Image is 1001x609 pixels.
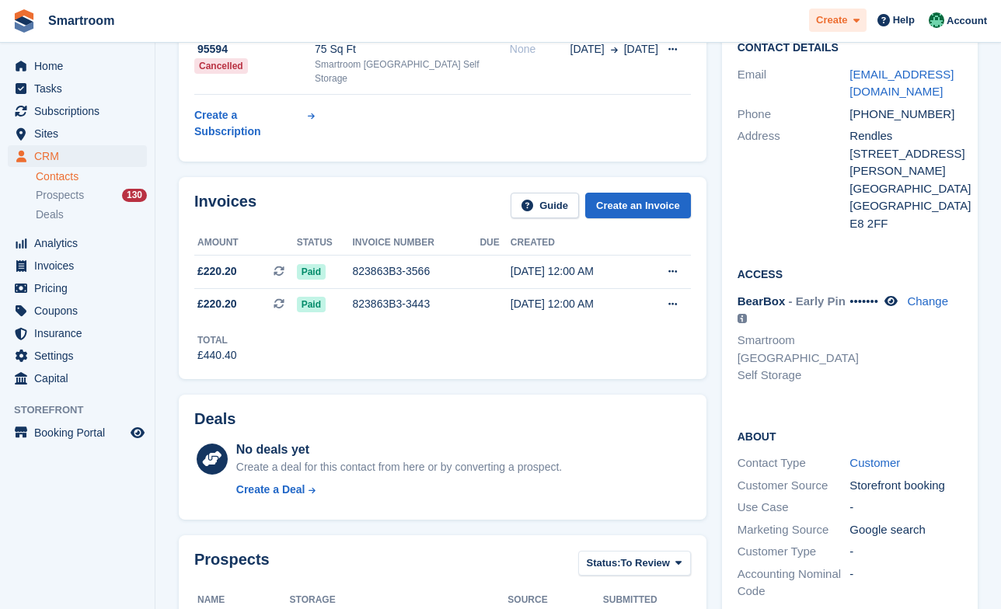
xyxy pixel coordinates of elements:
[194,41,315,57] div: 95594
[128,423,147,442] a: Preview store
[8,300,147,322] a: menu
[738,66,850,101] div: Email
[34,422,127,444] span: Booking Portal
[353,231,480,256] th: Invoice number
[849,477,962,495] div: Storefront booking
[738,294,786,308] span: BearBox
[36,207,64,222] span: Deals
[8,55,147,77] a: menu
[36,188,84,203] span: Prospects
[194,231,297,256] th: Amount
[738,521,850,539] div: Marketing Source
[194,107,305,140] div: Create a Subscription
[587,555,621,571] span: Status:
[194,193,256,218] h2: Invoices
[236,482,562,498] a: Create a Deal
[197,347,237,364] div: £440.40
[849,106,962,124] div: [PHONE_NUMBER]
[738,477,850,495] div: Customer Source
[738,499,850,517] div: Use Case
[8,367,147,389] a: menu
[8,345,147,367] a: menu
[34,277,127,299] span: Pricing
[34,123,127,144] span: Sites
[42,8,120,33] a: Smartroom
[511,263,640,280] div: [DATE] 12:00 AM
[8,255,147,277] a: menu
[947,13,987,29] span: Account
[8,78,147,99] a: menu
[816,12,847,28] span: Create
[738,42,962,54] h2: Contact Details
[36,207,147,223] a: Deals
[194,410,235,428] h2: Deals
[624,41,658,57] span: [DATE]
[570,41,605,57] span: [DATE]
[236,482,305,498] div: Create a Deal
[8,422,147,444] a: menu
[738,332,850,385] li: Smartroom [GEOGRAPHIC_DATA] Self Storage
[849,565,962,600] div: -
[197,263,237,280] span: £220.20
[738,314,747,323] img: icon-info-grey-7440780725fd019a000dd9b08b2336e03edf1995a4989e88bcd33f0948082b44.svg
[849,499,962,517] div: -
[929,12,944,28] img: Jacob Gabriel
[738,106,850,124] div: Phone
[578,551,691,576] button: Status: To Review
[353,296,480,312] div: 823863B3-3443
[297,231,353,256] th: Status
[738,454,850,472] div: Contact Type
[194,551,270,579] h2: Prospects
[849,127,962,180] div: Rendles [STREET_ADDRESS][PERSON_NAME]
[297,297,326,312] span: Paid
[236,459,562,475] div: Create a deal for this contact from here or by converting a prospect.
[480,231,510,256] th: Due
[738,543,850,561] div: Customer Type
[8,322,147,344] a: menu
[34,78,127,99] span: Tasks
[12,9,36,33] img: stora-icon-8386f47178a22dfd0bd8f6a31ec36ba5ce8667c1dd55bd0f319d3a0aa187defe.svg
[34,145,127,167] span: CRM
[849,294,878,308] span: •••••••
[34,345,127,367] span: Settings
[36,169,147,184] a: Contacts
[849,68,954,99] a: [EMAIL_ADDRESS][DOMAIN_NAME]
[34,367,127,389] span: Capital
[849,215,962,233] div: E8 2FF
[34,300,127,322] span: Coupons
[511,296,640,312] div: [DATE] 12:00 AM
[34,55,127,77] span: Home
[297,264,326,280] span: Paid
[122,189,147,202] div: 130
[34,255,127,277] span: Invoices
[510,41,570,57] div: None
[34,232,127,254] span: Analytics
[194,58,248,74] div: Cancelled
[34,100,127,122] span: Subscriptions
[14,402,155,418] span: Storefront
[197,333,237,347] div: Total
[849,197,962,215] div: [GEOGRAPHIC_DATA]
[8,100,147,122] a: menu
[849,543,962,561] div: -
[738,565,850,600] div: Accounting Nominal Code
[789,294,846,308] span: - Early Pin
[8,277,147,299] a: menu
[621,555,670,571] span: To Review
[353,263,480,280] div: 823863B3-3566
[893,12,915,28] span: Help
[585,193,691,218] a: Create an Invoice
[34,322,127,344] span: Insurance
[315,41,510,57] div: 75 Sq Ft
[907,294,948,308] a: Change
[849,456,900,469] a: Customer
[511,231,640,256] th: Created
[8,145,147,167] a: menu
[315,57,510,85] div: Smartroom [GEOGRAPHIC_DATA] Self Storage
[194,101,315,146] a: Create a Subscription
[849,180,962,198] div: [GEOGRAPHIC_DATA]
[738,428,962,444] h2: About
[738,127,850,232] div: Address
[236,440,562,459] div: No deals yet
[197,296,237,312] span: £220.20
